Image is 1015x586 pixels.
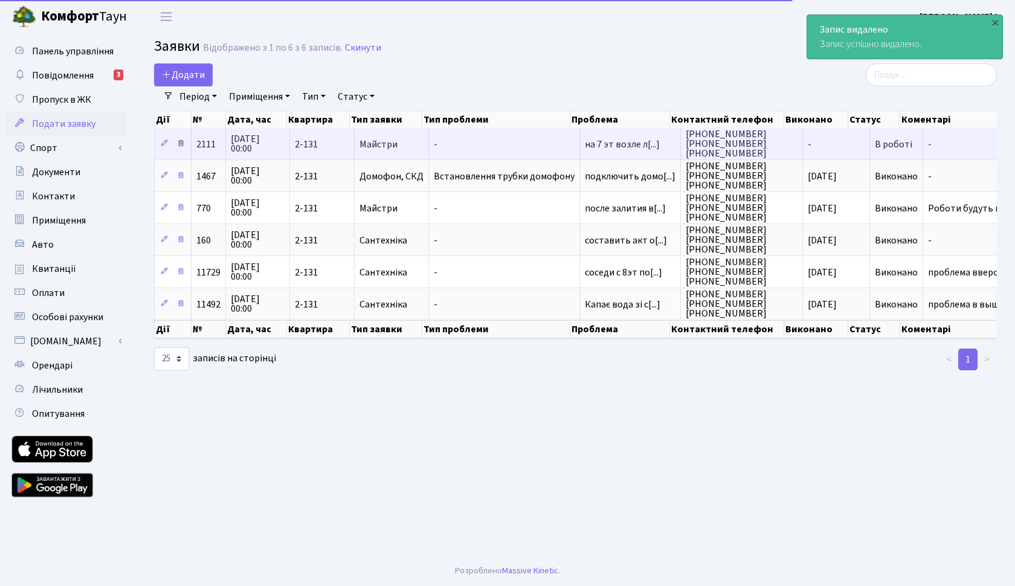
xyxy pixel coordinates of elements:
a: Статус [333,86,379,107]
span: Сантехніка [359,236,424,245]
span: [DATE] [808,298,837,311]
img: logo.png [12,5,36,29]
span: Виконано [875,298,918,311]
span: подключить домо[...] [585,170,675,183]
a: Опитування [6,402,127,426]
span: Особові рахунки [32,311,103,324]
a: Оплати [6,281,127,305]
span: - [434,140,575,149]
span: [PHONE_NUMBER] [PHONE_NUMBER] [PHONE_NUMBER] [686,225,797,254]
a: Пропуск в ЖК [6,88,127,112]
span: [DATE] [808,202,837,215]
span: Орендарі [32,359,72,372]
div: 3 [114,69,123,80]
span: Виконано [875,266,918,279]
span: - [808,138,811,151]
span: [DATE] 00:00 [231,262,285,282]
a: Контакти [6,184,127,208]
span: Подати заявку [32,117,95,130]
span: 2-131 [295,140,349,149]
div: Відображено з 1 по 6 з 6 записів. [203,42,343,54]
span: Виконано [875,234,918,247]
a: Період [175,86,222,107]
a: Квитанції [6,257,127,281]
a: Повідомлення3 [6,63,127,88]
div: Запис успішно видалено. [807,15,1002,59]
a: Орендарі [6,353,127,378]
span: [DATE] 00:00 [231,294,285,314]
th: Виконано [784,111,848,128]
div: × [989,16,1001,28]
span: [PHONE_NUMBER] [PHONE_NUMBER] [PHONE_NUMBER] [686,129,797,158]
th: Контактний телефон [670,111,784,128]
a: 1 [958,349,978,370]
span: 1467 [196,170,216,183]
span: Приміщення [32,214,86,227]
strong: Запис видалено [819,23,888,36]
span: [DATE] 00:00 [231,166,285,185]
input: Пошук... [866,63,997,86]
span: Лічильники [32,383,83,396]
th: Дії [155,111,192,128]
span: [PHONE_NUMBER] [PHONE_NUMBER] [PHONE_NUMBER] [686,193,797,222]
span: Додати [162,68,205,82]
a: Додати [154,63,213,86]
th: Проблема [570,320,670,338]
span: Майстри [359,140,424,149]
th: Контактний телефон [670,320,784,338]
span: Оплати [32,286,65,300]
span: В роботі [875,138,912,151]
a: Massive Kinetic [502,564,558,577]
span: [DATE] 00:00 [231,134,285,153]
b: Комфорт [41,7,99,26]
span: Виконано [875,202,918,215]
span: 2-131 [295,172,349,181]
a: [PERSON_NAME] І. [920,10,1000,24]
span: - [434,204,575,213]
th: Тип заявки [350,111,422,128]
span: 2-131 [295,204,349,213]
span: [DATE] [808,170,837,183]
th: № [192,111,226,128]
span: Заявки [154,36,200,57]
span: Таун [41,7,127,27]
span: Панель управління [32,45,114,58]
span: [PHONE_NUMBER] [PHONE_NUMBER] [PHONE_NUMBER] [686,161,797,190]
span: - [434,268,575,277]
span: 11729 [196,266,221,279]
span: [DATE] [808,234,837,247]
span: [PHONE_NUMBER] [PHONE_NUMBER] [PHONE_NUMBER] [686,289,797,318]
span: 2111 [196,138,216,151]
span: после залития в[...] [585,202,666,215]
span: [PHONE_NUMBER] [PHONE_NUMBER] [PHONE_NUMBER] [686,257,797,286]
span: Домофон, СКД [359,172,424,181]
span: Повідомлення [32,69,94,82]
span: [DATE] 00:00 [231,230,285,250]
a: Приміщення [6,208,127,233]
a: Панель управління [6,39,127,63]
span: Квитанції [32,262,76,275]
th: Квартира [287,320,349,338]
span: - [434,236,575,245]
a: Спорт [6,136,127,160]
span: 160 [196,234,211,247]
a: Скинути [345,42,381,54]
th: Квартира [287,111,349,128]
span: 11492 [196,298,221,311]
select: записів на сторінці [154,347,189,370]
span: Авто [32,238,54,251]
span: Виконано [875,170,918,183]
th: Статус [848,320,901,338]
label: записів на сторінці [154,347,276,370]
a: Особові рахунки [6,305,127,329]
th: Тип проблеми [422,111,571,128]
span: 2-131 [295,236,349,245]
span: [DATE] 00:00 [231,198,285,217]
th: № [192,320,226,338]
a: [DOMAIN_NAME] [6,329,127,353]
span: на 7 эт возле л[...] [585,138,660,151]
th: Статус [848,111,901,128]
span: Капає вода зі с[...] [585,298,660,311]
a: Подати заявку [6,112,127,136]
span: составить акт о[...] [585,234,667,247]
